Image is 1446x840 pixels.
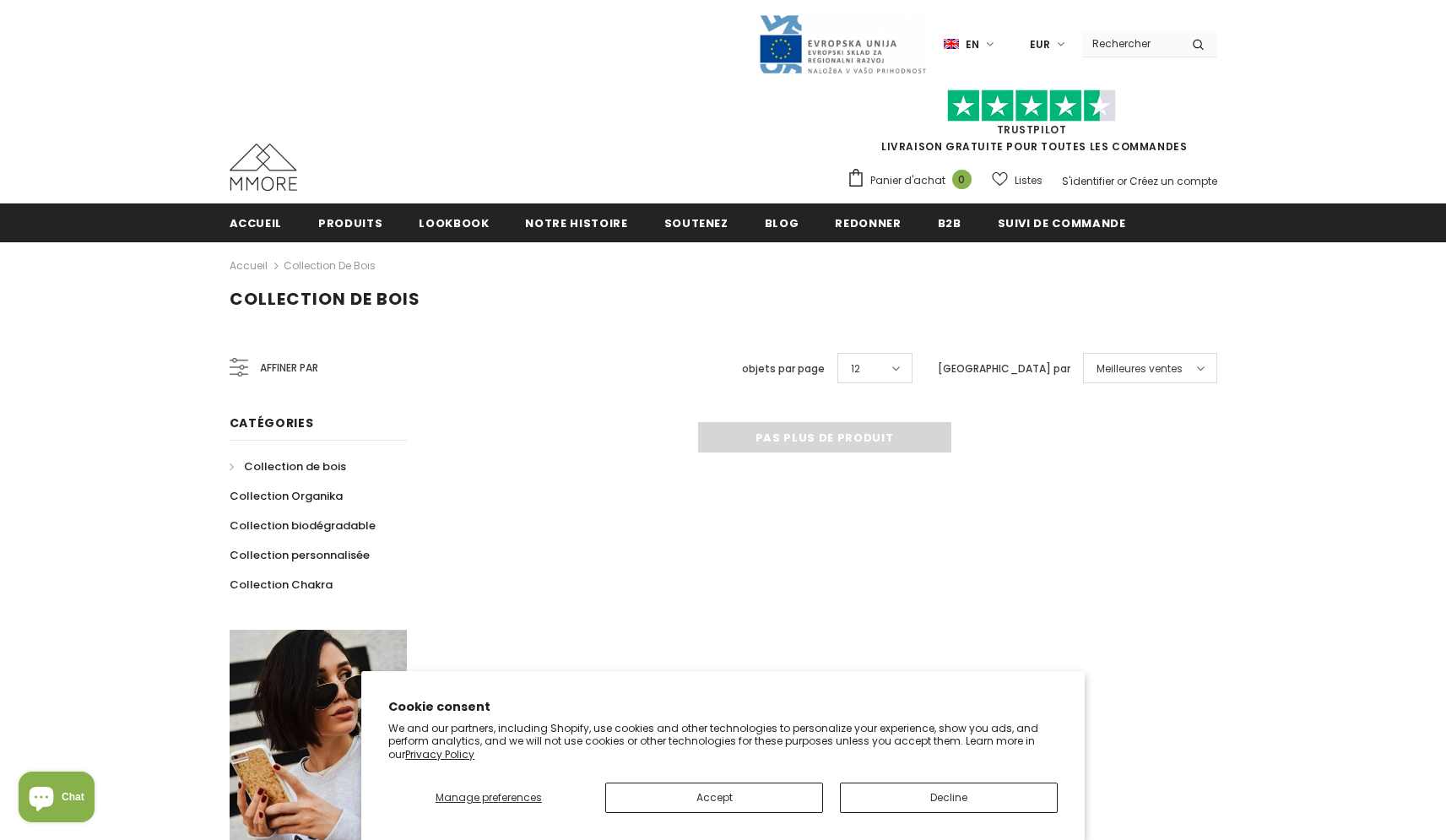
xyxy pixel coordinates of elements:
[765,203,799,241] a: Blog
[851,360,860,377] span: 12
[260,359,318,377] span: Affiner par
[1097,360,1183,377] span: Meilleures ventes
[758,14,927,75] img: Javni Razpis
[230,570,333,599] a: Collection Chakra
[388,698,1058,716] h2: Cookie consent
[388,783,588,813] button: Manage preferences
[742,360,825,377] label: objets par page
[230,540,370,570] a: Collection personnalisée
[244,458,346,474] span: Collection de bois
[230,511,376,540] a: Collection biodégradable
[947,89,1116,122] img: Faites confiance aux étoiles pilotes
[230,215,283,231] span: Accueil
[230,481,343,511] a: Collection Organika
[1082,31,1179,56] input: Search Site
[525,215,627,231] span: Notre histoire
[870,172,945,189] span: Panier d'achat
[230,518,376,534] span: Collection biodégradable
[835,203,901,241] a: Redonner
[525,203,627,241] a: Notre histoire
[14,772,100,826] inbox-online-store-chat: Shopify online store chat
[284,258,376,273] a: Collection de bois
[1117,174,1127,188] span: or
[388,722,1058,761] p: We and our partners, including Shopify, use cookies and other technologies to personalize your ex...
[230,256,268,276] a: Accueil
[1062,174,1114,188] a: S'identifier
[664,215,728,231] span: soutenez
[765,215,799,231] span: Blog
[952,170,972,189] span: 0
[998,203,1126,241] a: Suivi de commande
[1129,174,1217,188] a: Créez un compte
[1030,36,1050,53] span: EUR
[998,215,1126,231] span: Suivi de commande
[230,547,370,563] span: Collection personnalisée
[605,783,823,813] button: Accept
[758,36,927,51] a: Javni Razpis
[230,488,343,504] span: Collection Organika
[419,203,489,241] a: Lookbook
[230,415,314,431] span: Catégories
[966,36,979,53] span: en
[840,783,1058,813] button: Decline
[230,577,333,593] span: Collection Chakra
[318,203,382,241] a: Produits
[835,215,901,231] span: Redonner
[938,203,961,241] a: B2B
[230,287,420,311] span: Collection de bois
[436,790,542,805] span: Manage preferences
[664,203,728,241] a: soutenez
[1015,172,1043,189] span: Listes
[997,122,1067,137] a: TrustPilot
[992,165,1043,195] a: Listes
[230,144,297,191] img: Cas MMORE
[938,360,1070,377] label: [GEOGRAPHIC_DATA] par
[847,168,980,193] a: Panier d'achat 0
[230,452,346,481] a: Collection de bois
[847,97,1217,154] span: LIVRAISON GRATUITE POUR TOUTES LES COMMANDES
[938,215,961,231] span: B2B
[419,215,489,231] span: Lookbook
[318,215,382,231] span: Produits
[405,747,474,761] a: Privacy Policy
[944,37,959,51] img: i-lang-1.png
[230,203,283,241] a: Accueil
